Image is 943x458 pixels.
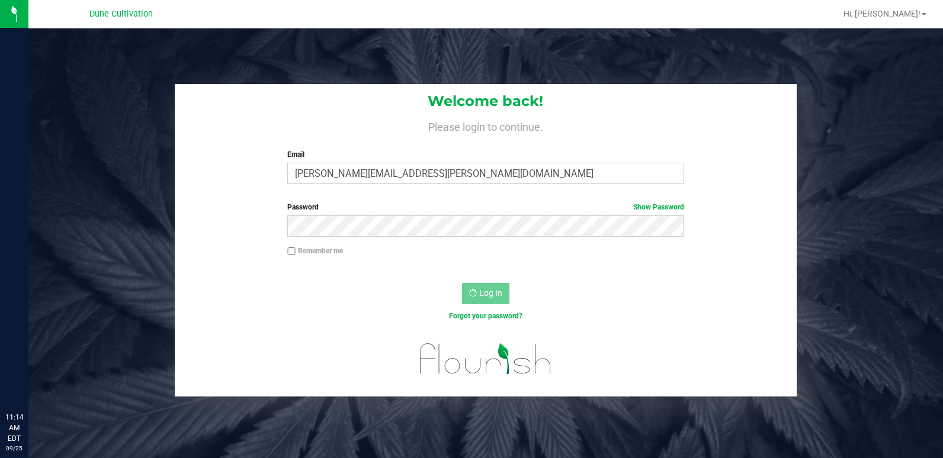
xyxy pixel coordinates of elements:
[287,246,343,256] label: Remember me
[175,118,796,133] h4: Please login to continue.
[175,93,796,109] h1: Welcome back!
[5,412,23,444] p: 11:14 AM EDT
[287,149,684,160] label: Email
[633,203,684,211] a: Show Password
[462,283,509,304] button: Log In
[408,334,563,383] img: flourish_logo.svg
[287,247,296,256] input: Remember me
[5,444,23,453] p: 09/25
[479,288,502,298] span: Log In
[287,203,319,211] span: Password
[89,9,153,19] span: Dune Cultivation
[449,312,522,320] a: Forgot your password?
[843,9,920,18] span: Hi, [PERSON_NAME]!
